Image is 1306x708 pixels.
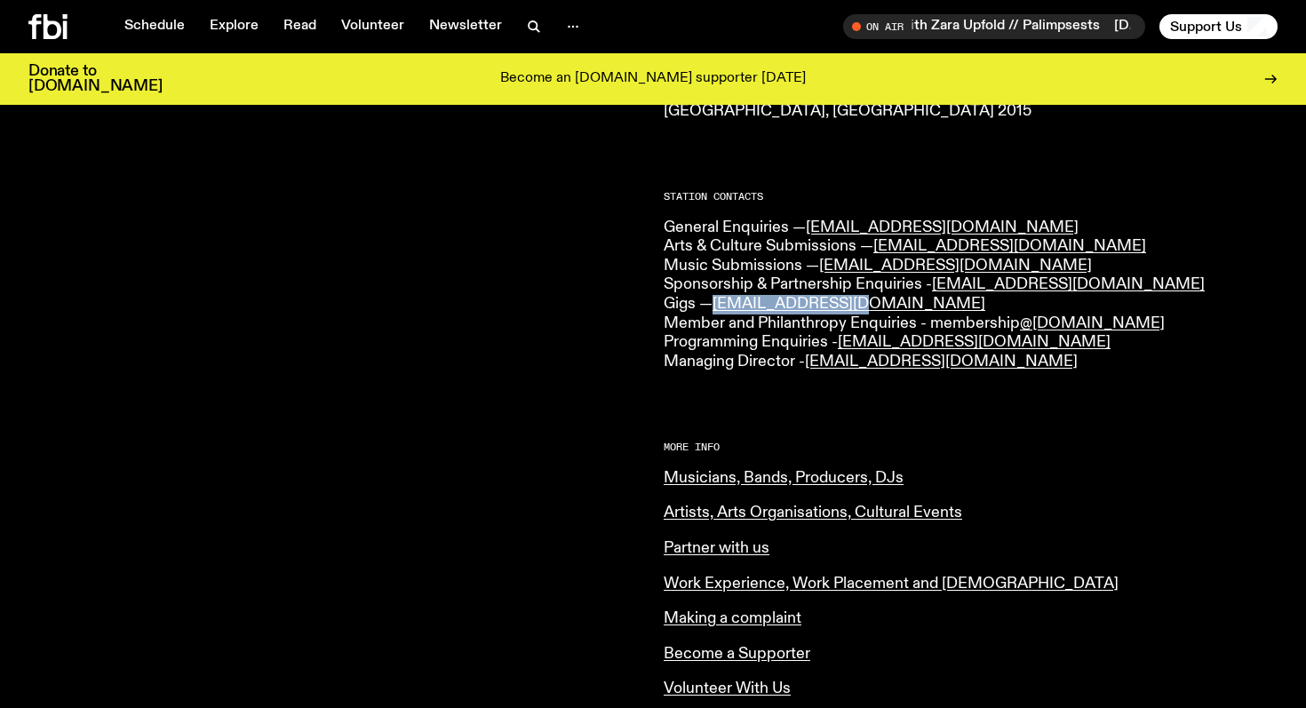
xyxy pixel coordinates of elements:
[273,14,327,39] a: Read
[664,576,1119,592] a: Work Experience, Work Placement and [DEMOGRAPHIC_DATA]
[1159,14,1278,39] button: Support Us
[664,219,1278,372] p: General Enquiries — Arts & Culture Submissions — Music Submissions — Sponsorship & Partnership En...
[28,64,163,94] h3: Donate to [DOMAIN_NAME]
[114,14,195,39] a: Schedule
[1020,315,1165,331] a: @[DOMAIN_NAME]
[806,219,1079,235] a: [EMAIL_ADDRESS][DOMAIN_NAME]
[664,646,810,662] a: Become a Supporter
[843,14,1145,39] button: On Air[DATE] Lunch with Zara Upfold // Palimpsests[DATE] Lunch with Zara Upfold // Palimpsests
[1170,19,1242,35] span: Support Us
[932,276,1205,292] a: [EMAIL_ADDRESS][DOMAIN_NAME]
[664,442,1278,452] h2: More Info
[664,470,904,486] a: Musicians, Bands, Producers, DJs
[418,14,513,39] a: Newsletter
[664,540,769,556] a: Partner with us
[199,14,269,39] a: Explore
[664,610,801,626] a: Making a complaint
[805,354,1078,370] a: [EMAIL_ADDRESS][DOMAIN_NAME]
[500,71,806,87] p: Become an [DOMAIN_NAME] supporter [DATE]
[664,505,962,521] a: Artists, Arts Organisations, Cultural Events
[838,334,1111,350] a: [EMAIL_ADDRESS][DOMAIN_NAME]
[819,258,1092,274] a: [EMAIL_ADDRESS][DOMAIN_NAME]
[664,192,1278,202] h2: Station Contacts
[664,680,791,696] a: Volunteer With Us
[873,238,1146,254] a: [EMAIL_ADDRESS][DOMAIN_NAME]
[330,14,415,39] a: Volunteer
[713,296,985,312] a: [EMAIL_ADDRESS][DOMAIN_NAME]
